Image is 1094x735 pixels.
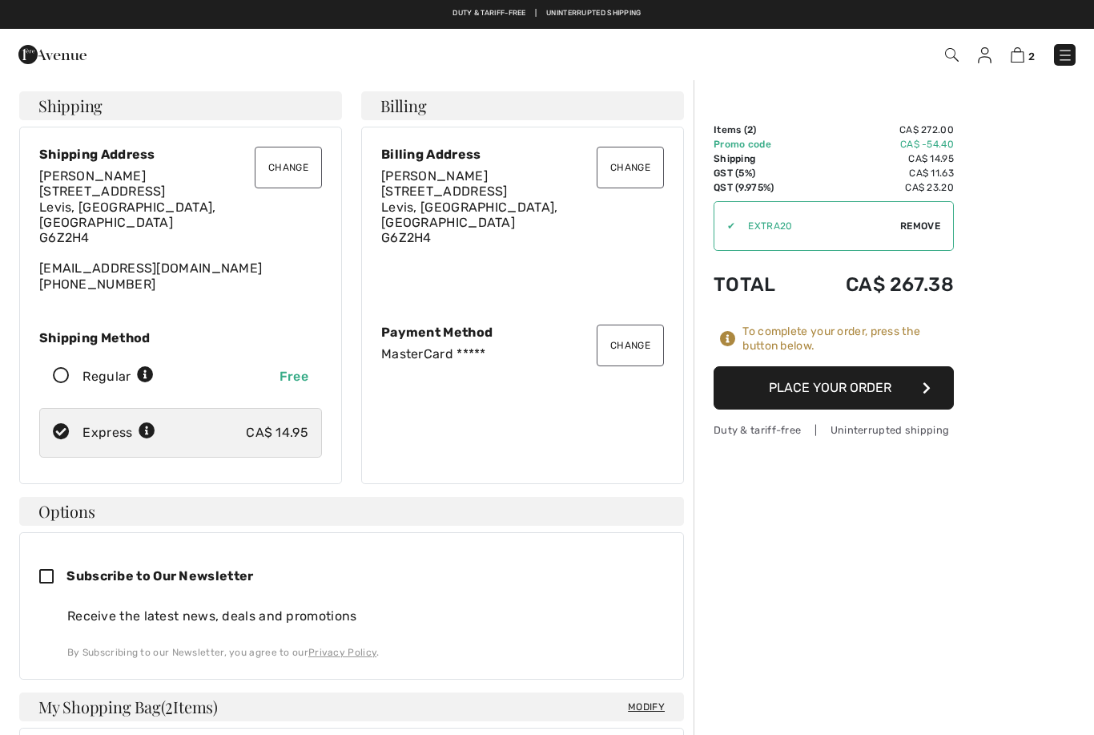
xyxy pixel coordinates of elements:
a: Privacy Policy [308,647,376,658]
button: Change [597,325,664,366]
span: Free [280,369,308,384]
span: Billing [380,98,426,114]
td: GST (5%) [714,166,801,180]
span: Remove [900,219,940,233]
span: 2 [747,124,753,135]
div: Billing Address [381,147,664,162]
button: Change [597,147,664,188]
div: Shipping Address [39,147,322,162]
input: Promo code [735,202,900,250]
div: Express [82,423,155,442]
div: Payment Method [381,325,664,340]
td: Promo code [714,137,801,151]
span: 2 [1028,50,1035,63]
span: ( Items) [161,696,218,717]
div: Regular [82,367,154,386]
div: By Subscribing to our Newsletter, you agree to our . [67,645,664,660]
h4: My Shopping Bag [19,693,684,721]
a: 2 [1011,45,1035,64]
td: CA$ 11.63 [801,166,954,180]
div: CA$ 14.95 [246,423,308,442]
img: Search [945,48,959,62]
h4: Options [19,497,684,526]
span: Shipping [38,98,103,114]
div: ✔ [714,219,735,233]
a: 1ère Avenue [18,46,86,61]
td: Total [714,257,801,312]
span: [STREET_ADDRESS] Levis, [GEOGRAPHIC_DATA], [GEOGRAPHIC_DATA] G6Z2H4 [381,184,558,245]
div: To complete your order, press the button below. [742,325,954,353]
td: CA$ 267.38 [801,257,954,312]
span: Subscribe to Our Newsletter [66,568,253,584]
button: Place Your Order [714,366,954,410]
div: Receive the latest news, deals and promotions [67,607,664,626]
td: Shipping [714,151,801,166]
td: Items ( ) [714,123,801,137]
span: [STREET_ADDRESS] Levis, [GEOGRAPHIC_DATA], [GEOGRAPHIC_DATA] G6Z2H4 [39,184,216,245]
span: [PERSON_NAME] [381,168,488,184]
div: Duty & tariff-free | Uninterrupted shipping [714,422,954,438]
td: CA$ 272.00 [801,123,954,137]
a: [PHONE_NUMBER] [39,277,155,292]
button: Change [255,147,322,188]
img: Menu [1057,47,1073,63]
span: 2 [165,695,173,716]
td: CA$ -54.40 [801,137,954,151]
div: Shipping Method [39,330,322,345]
img: 1ère Avenue [18,38,86,71]
div: [EMAIL_ADDRESS][DOMAIN_NAME] [39,168,322,292]
td: CA$ 14.95 [801,151,954,166]
img: My Info [978,47,991,63]
span: Modify [628,699,665,715]
td: CA$ 23.20 [801,180,954,195]
img: Shopping Bag [1011,47,1024,63]
span: [PERSON_NAME] [39,168,146,184]
td: QST (9.975%) [714,180,801,195]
